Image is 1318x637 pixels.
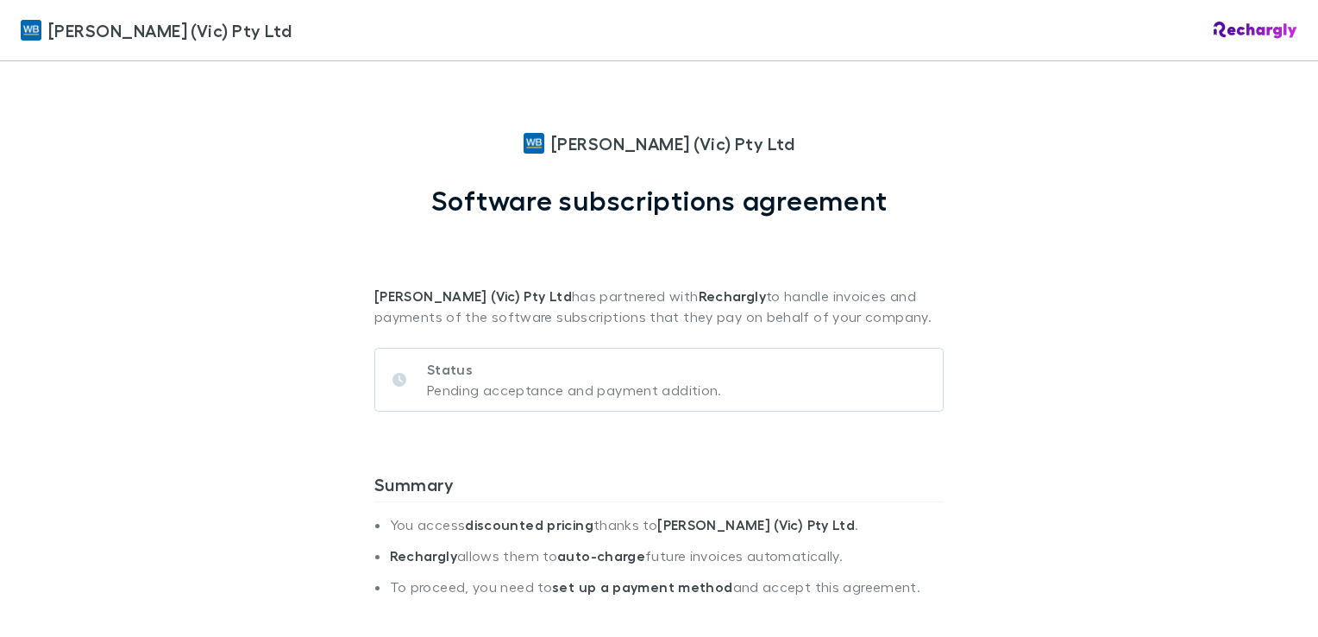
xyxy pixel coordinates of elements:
strong: discounted pricing [465,516,593,533]
li: allows them to future invoices automatically. [390,547,944,578]
strong: Rechargly [390,547,457,564]
img: Rechargly Logo [1214,22,1297,39]
strong: set up a payment method [552,578,732,596]
p: has partnered with to handle invoices and payments of the software subscriptions that they pay on... [374,217,944,327]
span: [PERSON_NAME] (Vic) Pty Ltd [551,130,794,156]
strong: [PERSON_NAME] (Vic) Pty Ltd [657,516,855,533]
h3: Summary [374,474,944,501]
strong: [PERSON_NAME] (Vic) Pty Ltd [374,287,572,305]
h1: Software subscriptions agreement [431,184,888,217]
li: To proceed, you need to and accept this agreement. [390,578,944,609]
strong: auto-charge [557,547,645,564]
img: William Buck (Vic) Pty Ltd's Logo [524,133,544,154]
li: You access thanks to . [390,516,944,547]
strong: Rechargly [699,287,766,305]
img: William Buck (Vic) Pty Ltd's Logo [21,20,41,41]
p: Pending acceptance and payment addition. [427,380,722,400]
span: [PERSON_NAME] (Vic) Pty Ltd [48,17,292,43]
p: Status [427,359,722,380]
